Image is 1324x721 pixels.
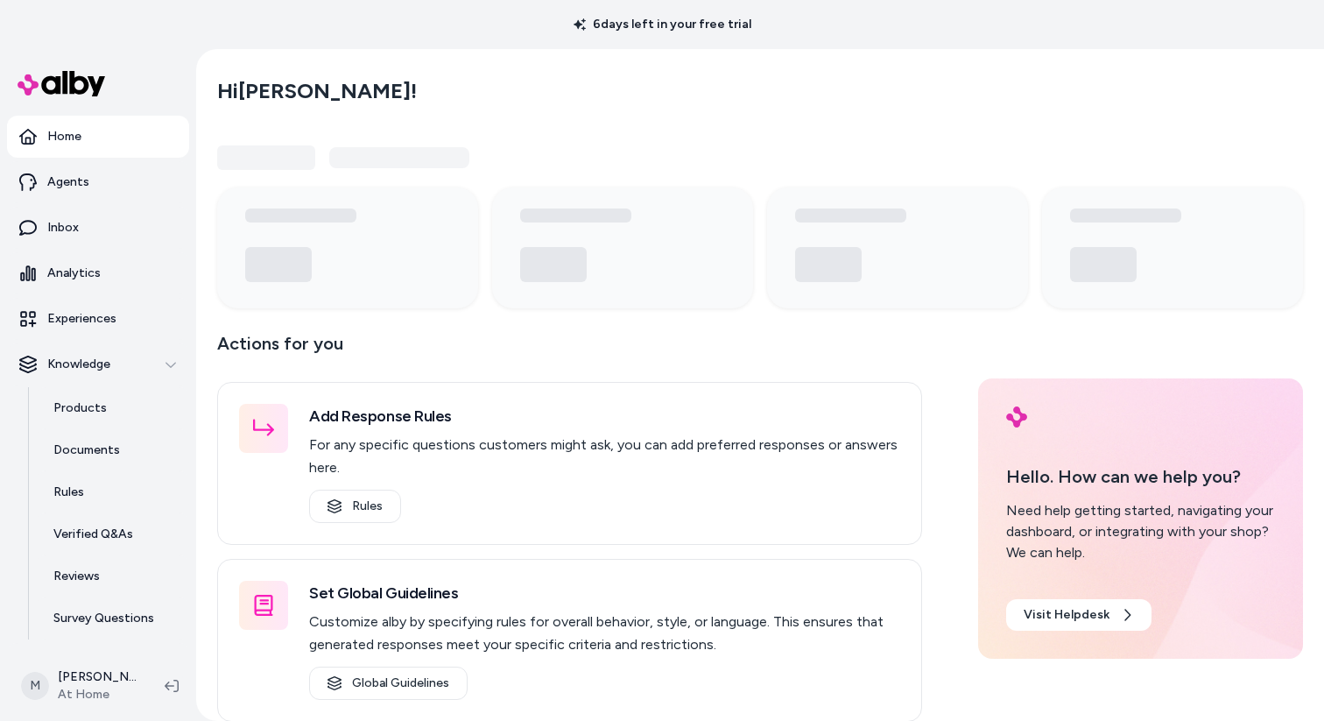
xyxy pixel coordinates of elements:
[18,71,105,96] img: alby Logo
[7,252,189,294] a: Analytics
[7,343,189,385] button: Knowledge
[36,429,189,471] a: Documents
[11,658,151,714] button: M[PERSON_NAME]At Home
[21,672,49,700] span: M
[47,310,116,328] p: Experiences
[36,555,189,597] a: Reviews
[53,610,154,627] p: Survey Questions
[1006,463,1275,490] p: Hello. How can we help you?
[309,434,900,479] p: For any specific questions customers might ask, you can add preferred responses or answers here.
[53,442,120,459] p: Documents
[7,207,189,249] a: Inbox
[309,490,401,523] a: Rules
[58,686,137,703] span: At Home
[53,399,107,417] p: Products
[309,404,900,428] h3: Add Response Rules
[47,219,79,237] p: Inbox
[309,581,900,605] h3: Set Global Guidelines
[47,128,81,145] p: Home
[7,298,189,340] a: Experiences
[1006,599,1151,631] a: Visit Helpdesk
[217,329,922,371] p: Actions for you
[53,484,84,501] p: Rules
[1006,406,1027,428] img: alby Logo
[58,668,137,686] p: [PERSON_NAME]
[309,611,900,656] p: Customize alby by specifying rules for overall behavior, style, or language. This ensures that ge...
[309,667,468,700] a: Global Guidelines
[36,471,189,513] a: Rules
[47,173,89,191] p: Agents
[36,513,189,555] a: Verified Q&As
[217,78,417,104] h2: Hi [PERSON_NAME] !
[36,597,189,640] a: Survey Questions
[7,161,189,203] a: Agents
[53,568,100,585] p: Reviews
[47,356,110,373] p: Knowledge
[7,116,189,158] a: Home
[53,526,133,543] p: Verified Q&As
[563,16,762,33] p: 6 days left in your free trial
[36,387,189,429] a: Products
[47,265,101,282] p: Analytics
[1006,500,1275,563] div: Need help getting started, navigating your dashboard, or integrating with your shop? We can help.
